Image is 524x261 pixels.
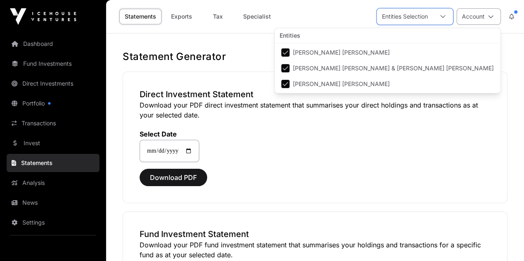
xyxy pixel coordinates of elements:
li: Bronwyn Elaine McLennan [276,77,499,91]
a: Statements [119,9,162,24]
li: Dean Alexander McLennan & Bronwyn Elaine McLennan [276,61,499,76]
h3: Direct Investment Statement [140,89,490,100]
a: Exports [165,9,198,24]
a: Fund Investments [7,55,99,73]
span: [PERSON_NAME] [PERSON_NAME] [293,50,390,55]
a: News [7,194,99,212]
a: Portfolio [7,94,99,113]
div: Entities [275,28,500,43]
a: Settings [7,213,99,232]
h3: Fund Investment Statement [140,228,490,240]
a: Invest [7,134,99,152]
h1: Statement Generator [123,50,507,63]
li: Dean Alexander McLennan [276,45,499,60]
button: Account [456,8,501,25]
a: Tax [201,9,234,24]
label: Select Date [140,130,199,138]
a: Direct Investments [7,74,99,93]
ul: Option List [275,43,500,93]
p: Download your PDF fund investment statement that summarises your holdings and transactions for a ... [140,240,490,260]
iframe: Chat Widget [483,221,524,261]
span: Download PDF [150,172,197,182]
a: Statements [7,154,99,172]
div: Entities Selection [377,9,433,24]
img: Icehouse Ventures Logo [10,8,76,25]
a: Dashboard [7,35,99,53]
a: Transactions [7,114,99,132]
a: Analysis [7,174,99,192]
p: Download your PDF direct investment statement that summarises your direct holdings and transactio... [140,100,490,120]
span: [PERSON_NAME] [PERSON_NAME] & [PERSON_NAME] [PERSON_NAME] [293,65,494,71]
a: Download PDF [140,177,207,185]
span: [PERSON_NAME] [PERSON_NAME] [293,81,390,87]
a: Specialist [238,9,276,24]
button: Download PDF [140,169,207,186]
